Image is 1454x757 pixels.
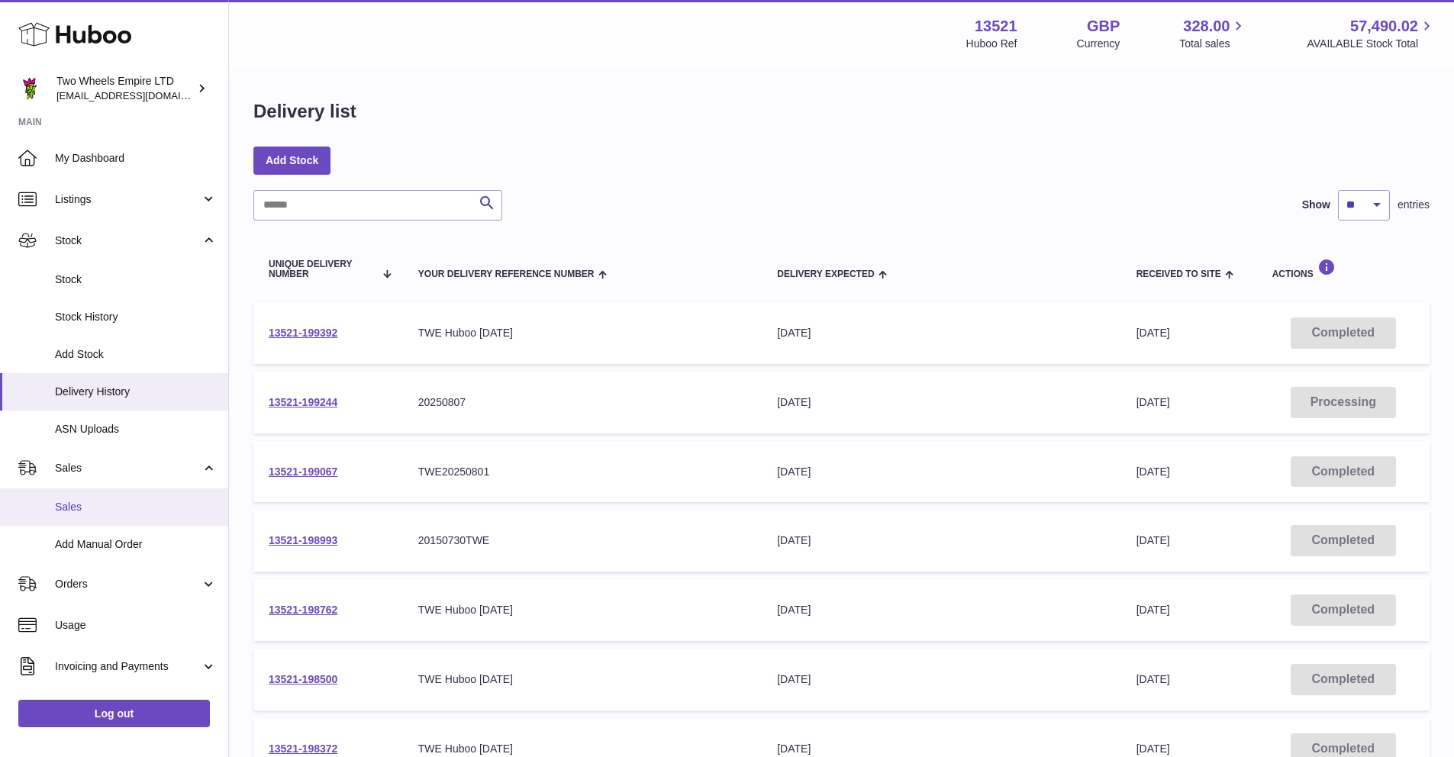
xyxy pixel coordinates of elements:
[1350,16,1418,37] span: 57,490.02
[55,151,217,166] span: My Dashboard
[418,326,746,340] div: TWE Huboo [DATE]
[777,672,1105,687] div: [DATE]
[55,537,217,552] span: Add Manual Order
[1136,269,1221,279] span: Received to Site
[269,465,337,478] a: 13521-199067
[777,465,1105,479] div: [DATE]
[1136,396,1170,408] span: [DATE]
[55,347,217,362] span: Add Stock
[1307,16,1436,51] a: 57,490.02 AVAILABLE Stock Total
[1307,37,1436,51] span: AVAILABLE Stock Total
[1087,16,1120,37] strong: GBP
[1136,465,1170,478] span: [DATE]
[269,673,337,685] a: 13521-198500
[253,99,356,124] h1: Delivery list
[1272,259,1414,279] div: Actions
[1183,16,1230,37] span: 328.00
[269,396,337,408] a: 13521-199244
[1136,534,1170,546] span: [DATE]
[56,89,224,101] span: [EMAIL_ADDRESS][DOMAIN_NAME]
[1179,16,1247,51] a: 328.00 Total sales
[55,500,217,514] span: Sales
[777,742,1105,756] div: [DATE]
[18,77,41,100] img: justas@twowheelsempire.com
[1302,198,1330,212] label: Show
[269,259,374,279] span: Unique Delivery Number
[55,577,201,591] span: Orders
[1179,37,1247,51] span: Total sales
[418,742,746,756] div: TWE Huboo [DATE]
[269,604,337,616] a: 13521-198762
[55,422,217,436] span: ASN Uploads
[777,603,1105,617] div: [DATE]
[418,603,746,617] div: TWE Huboo [DATE]
[418,672,746,687] div: TWE Huboo [DATE]
[253,147,330,174] a: Add Stock
[777,533,1105,548] div: [DATE]
[269,534,337,546] a: 13521-198993
[269,743,337,755] a: 13521-198372
[55,234,201,248] span: Stock
[55,192,201,207] span: Listings
[1136,604,1170,616] span: [DATE]
[55,310,217,324] span: Stock History
[975,16,1017,37] strong: 13521
[18,700,210,727] a: Log out
[777,395,1105,410] div: [DATE]
[418,395,746,410] div: 20250807
[966,37,1017,51] div: Huboo Ref
[56,74,194,103] div: Two Wheels Empire LTD
[418,269,595,279] span: Your Delivery Reference Number
[418,533,746,548] div: 20150730TWE
[55,618,217,633] span: Usage
[777,269,874,279] span: Delivery Expected
[55,461,201,475] span: Sales
[1136,327,1170,339] span: [DATE]
[1398,198,1430,212] span: entries
[777,326,1105,340] div: [DATE]
[269,327,337,339] a: 13521-199392
[55,385,217,399] span: Delivery History
[1136,743,1170,755] span: [DATE]
[1136,673,1170,685] span: [DATE]
[55,659,201,674] span: Invoicing and Payments
[1077,37,1120,51] div: Currency
[418,465,746,479] div: TWE20250801
[55,272,217,287] span: Stock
